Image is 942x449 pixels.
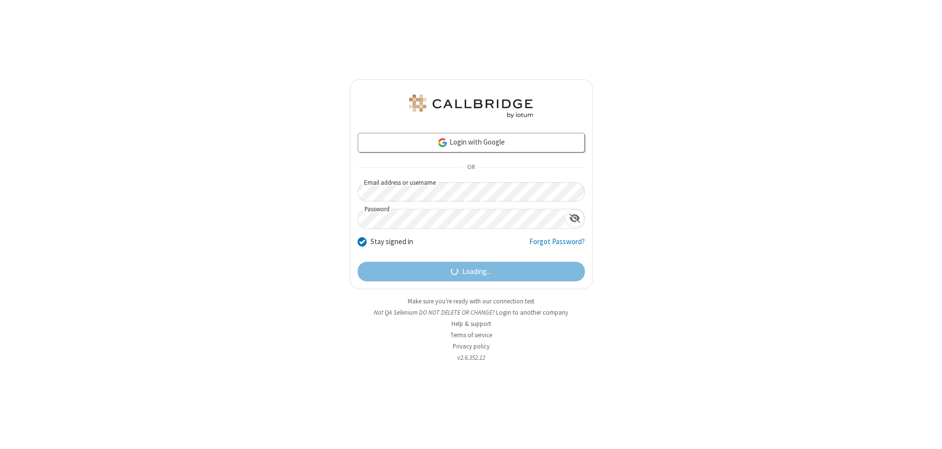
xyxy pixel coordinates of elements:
a: Terms of service [450,331,492,339]
img: QA Selenium DO NOT DELETE OR CHANGE [407,95,535,118]
li: Not QA Selenium DO NOT DELETE OR CHANGE? [350,308,593,317]
button: Login to another company [496,308,568,317]
a: Make sure you're ready with our connection test [408,297,534,305]
a: Login with Google [358,133,585,152]
a: Privacy policy [453,342,490,350]
label: Stay signed in [370,236,413,248]
button: Loading... [358,262,585,281]
img: google-icon.png [437,137,448,148]
li: v2.6.352.12 [350,353,593,362]
iframe: Chat [917,424,935,442]
input: Password [358,209,565,228]
div: Show password [565,209,584,227]
a: Help & support [451,320,491,328]
span: Loading... [462,266,491,277]
span: OR [463,161,479,175]
a: Forgot Password? [529,236,585,255]
input: Email address or username [358,182,585,201]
